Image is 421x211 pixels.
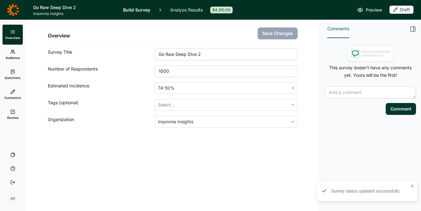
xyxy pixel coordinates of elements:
input: 1000 [155,65,297,77]
div: $4,310.00 [210,7,233,13]
span: Comments [327,25,349,32]
h2: Overview [48,32,70,39]
button: Save Changes [258,27,298,39]
h1: Go Raw Deep Dive 2 [33,4,116,11]
p: This survey doesn't have any comments yet. Yours will be the first! [325,64,416,79]
div: Number of Respondents [48,65,155,77]
a: Questions [2,65,23,85]
span: Overview [5,36,20,40]
span: Insomnia Insights [33,11,116,16]
div: AK [8,194,18,204]
a: Preview [357,6,382,14]
div: Organization [48,116,155,128]
span: Audience [6,56,20,60]
a: Overview [2,25,23,45]
div: Survey Title [48,48,155,60]
button: Comment [386,103,416,115]
a: Audience [2,45,23,65]
div: Estimated Incidence [48,82,155,94]
div: Tags (optional) [48,99,155,111]
a: Customize [2,85,23,105]
div: Survey status updated successfully. [331,188,408,194]
span: Preview [366,6,382,14]
a: Review [2,105,23,125]
button: Draft [389,6,414,14]
span: Review [7,115,18,120]
span: Customize [4,96,21,100]
span: Questions [5,76,21,80]
button: Comments [327,20,349,38]
input: ex: Package testing study [155,48,297,60]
